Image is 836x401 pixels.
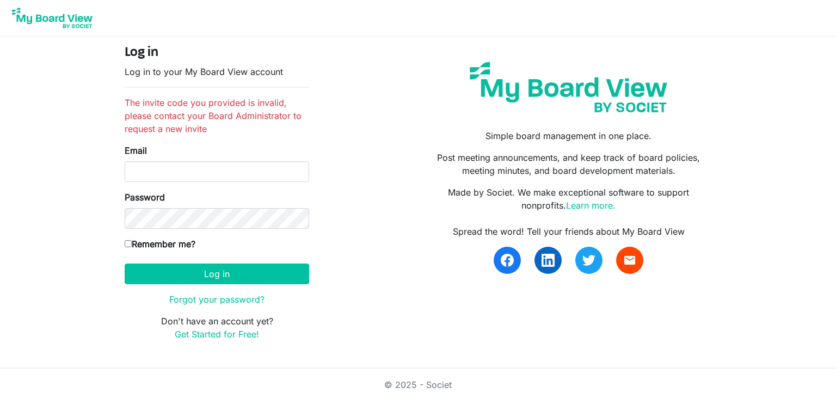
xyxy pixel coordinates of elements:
[9,4,96,32] img: My Board View Logo
[125,315,309,341] p: Don't have an account yet?
[616,247,643,274] a: email
[426,186,711,212] p: Made by Societ. We make exceptional software to support nonprofits.
[384,379,452,390] a: © 2025 - Societ
[426,151,711,177] p: Post meeting announcements, and keep track of board policies, meeting minutes, and board developm...
[125,45,309,61] h4: Log in
[125,144,147,157] label: Email
[125,240,132,247] input: Remember me?
[125,65,309,78] p: Log in to your My Board View account
[566,200,616,211] a: Learn more.
[169,294,265,305] a: Forgot your password?
[462,54,675,121] img: my-board-view-societ.svg
[623,254,636,267] span: email
[175,329,259,340] a: Get Started for Free!
[125,191,165,204] label: Password
[125,237,195,250] label: Remember me?
[125,96,309,135] li: The invite code you provided is invalid, please contact your Board Administrator to request a new...
[501,254,514,267] img: facebook.svg
[542,254,555,267] img: linkedin.svg
[426,225,711,238] div: Spread the word! Tell your friends about My Board View
[426,129,711,142] p: Simple board management in one place.
[582,254,595,267] img: twitter.svg
[125,264,309,284] button: Log in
